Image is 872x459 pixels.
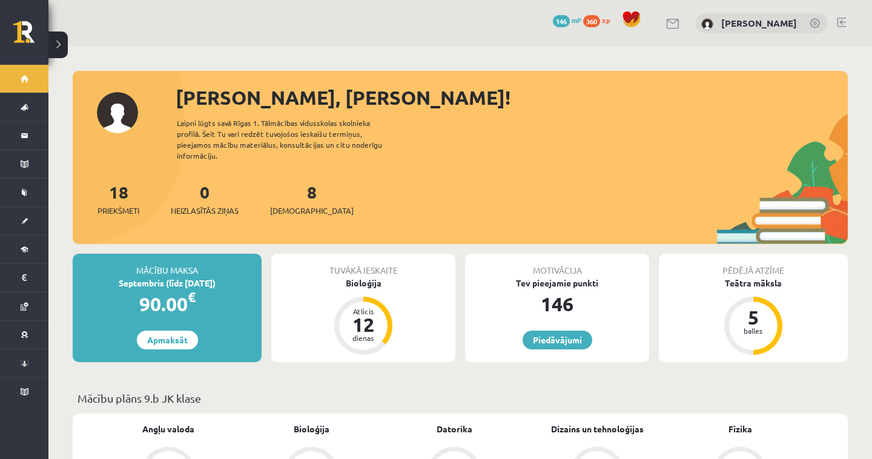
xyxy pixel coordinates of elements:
[701,18,713,30] img: Gustavs Lapsa
[572,15,581,25] span: mP
[171,181,239,217] a: 0Neizlasītās ziņas
[171,205,239,217] span: Neizlasītās ziņas
[345,315,381,334] div: 12
[728,423,752,435] a: Fizika
[137,331,198,349] a: Apmaksāt
[78,390,843,406] p: Mācību plāns 9.b JK klase
[176,83,848,112] div: [PERSON_NAME], [PERSON_NAME]!
[553,15,581,25] a: 146 mP
[271,254,455,277] div: Tuvākā ieskaite
[437,423,472,435] a: Datorika
[270,181,354,217] a: 8[DEMOGRAPHIC_DATA]
[97,205,139,217] span: Priekšmeti
[465,277,649,289] div: Tev pieejamie punkti
[188,288,196,306] span: €
[659,277,848,289] div: Teātra māksla
[73,277,262,289] div: Septembris (līdz [DATE])
[73,254,262,277] div: Mācību maksa
[553,15,570,27] span: 146
[97,181,139,217] a: 18Priekšmeti
[465,254,649,277] div: Motivācija
[294,423,329,435] a: Bioloģija
[659,254,848,277] div: Pēdējā atzīme
[177,117,403,161] div: Laipni lūgts savā Rīgas 1. Tālmācības vidusskolas skolnieka profilā. Šeit Tu vari redzēt tuvojošo...
[583,15,616,25] a: 360 xp
[142,423,194,435] a: Angļu valoda
[583,15,600,27] span: 360
[345,334,381,342] div: dienas
[271,277,455,289] div: Bioloģija
[602,15,610,25] span: xp
[721,17,797,29] a: [PERSON_NAME]
[659,277,848,357] a: Teātra māksla 5 balles
[735,308,771,327] div: 5
[735,327,771,334] div: balles
[465,289,649,319] div: 146
[73,289,262,319] div: 90.00
[271,277,455,357] a: Bioloģija Atlicis 12 dienas
[270,205,354,217] span: [DEMOGRAPHIC_DATA]
[345,308,381,315] div: Atlicis
[551,423,644,435] a: Dizains un tehnoloģijas
[13,21,48,51] a: Rīgas 1. Tālmācības vidusskola
[523,331,592,349] a: Piedāvājumi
